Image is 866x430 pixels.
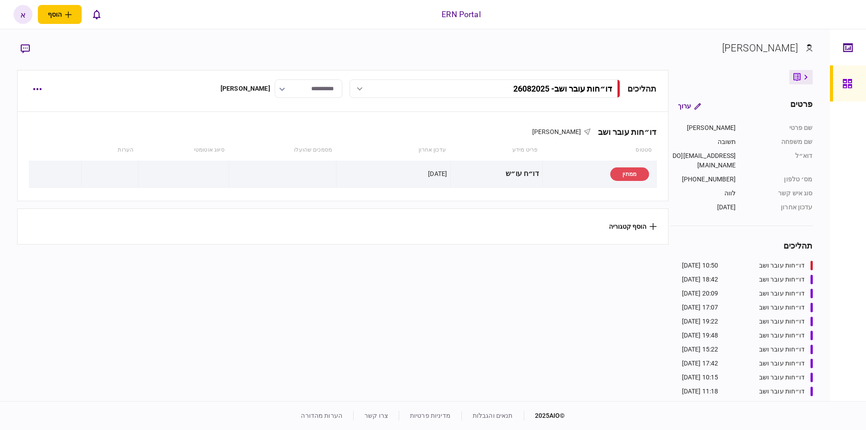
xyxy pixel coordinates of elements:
[451,140,543,161] th: פריט מידע
[759,303,805,312] div: דו״חות עובר ושב
[610,167,649,181] div: ממתין
[682,275,719,284] div: 18:42 [DATE]
[759,359,805,368] div: דו״חות עובר ושב
[513,84,612,93] div: דו״חות עובר ושב - 26082025
[682,261,813,270] a: דו״חות עובר ושב10:50 [DATE]
[745,151,813,170] div: דוא״ל
[745,137,813,147] div: שם משפחה
[682,373,719,382] div: 10:15 [DATE]
[722,41,798,55] div: [PERSON_NAME]
[759,345,805,354] div: דו״חות עובר ושב
[682,345,813,354] a: דו״חות עובר ושב15:22 [DATE]
[682,331,719,340] div: 19:48 [DATE]
[671,203,736,212] div: [DATE]
[759,331,805,340] div: דו״חות עובר ושב
[671,175,736,184] div: [PHONE_NUMBER]
[229,140,336,161] th: מסמכים שהועלו
[682,387,813,396] a: דו״חות עובר ושב11:18 [DATE]
[759,275,805,284] div: דו״חות עובר ושב
[682,261,719,270] div: 10:50 [DATE]
[364,412,388,419] a: צרו קשר
[138,140,229,161] th: סיווג אוטומטי
[745,203,813,212] div: עדכון אחרון
[627,83,657,95] div: תהליכים
[682,359,813,368] a: דו״חות עובר ושב17:42 [DATE]
[759,289,805,298] div: דו״חות עובר ושב
[591,127,657,137] div: דו״חות עובר ושב
[454,164,539,184] div: דו״ח עו״ש
[682,331,813,340] a: דו״חות עובר ושב19:48 [DATE]
[682,275,813,284] a: דו״חות עובר ושב18:42 [DATE]
[671,189,736,198] div: לווה
[542,140,656,161] th: סטטוס
[682,303,813,312] a: דו״חות עובר ושב17:07 [DATE]
[532,128,581,135] span: [PERSON_NAME]
[682,303,719,312] div: 17:07 [DATE]
[301,412,342,419] a: הערות מהדורה
[745,123,813,133] div: שם פרטי
[221,84,270,93] div: [PERSON_NAME]
[410,412,451,419] a: מדיניות פרטיות
[671,240,813,252] div: תהליכים
[473,412,513,419] a: תנאים והגבלות
[759,373,805,382] div: דו״חות עובר ושב
[336,140,451,161] th: עדכון אחרון
[609,223,657,230] button: הוסף קטגוריה
[524,411,565,421] div: © 2025 AIO
[350,79,620,98] button: דו״חות עובר ושב- 26082025
[442,9,480,20] div: ERN Portal
[87,5,106,24] button: פתח רשימת התראות
[759,261,805,270] div: דו״חות עובר ושב
[682,359,719,368] div: 17:42 [DATE]
[671,98,708,114] button: ערוך
[682,317,719,326] div: 19:22 [DATE]
[682,387,719,396] div: 11:18 [DATE]
[428,169,447,178] div: [DATE]
[682,317,813,326] a: דו״חות עובר ושב19:22 [DATE]
[682,345,719,354] div: 15:22 [DATE]
[14,5,32,24] button: א
[671,137,736,147] div: תשובה
[671,123,736,133] div: [PERSON_NAME]
[790,98,813,114] div: פרטים
[671,151,736,170] div: [EMAIL_ADDRESS][DOMAIN_NAME]
[682,373,813,382] a: דו״חות עובר ושב10:15 [DATE]
[745,175,813,184] div: מס׳ טלפון
[745,189,813,198] div: סוג איש קשר
[82,140,138,161] th: הערות
[38,5,82,24] button: פתח תפריט להוספת לקוח
[682,289,813,298] a: דו״חות עובר ושב20:09 [DATE]
[759,387,805,396] div: דו״חות עובר ושב
[682,289,719,298] div: 20:09 [DATE]
[759,317,805,326] div: דו״חות עובר ושב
